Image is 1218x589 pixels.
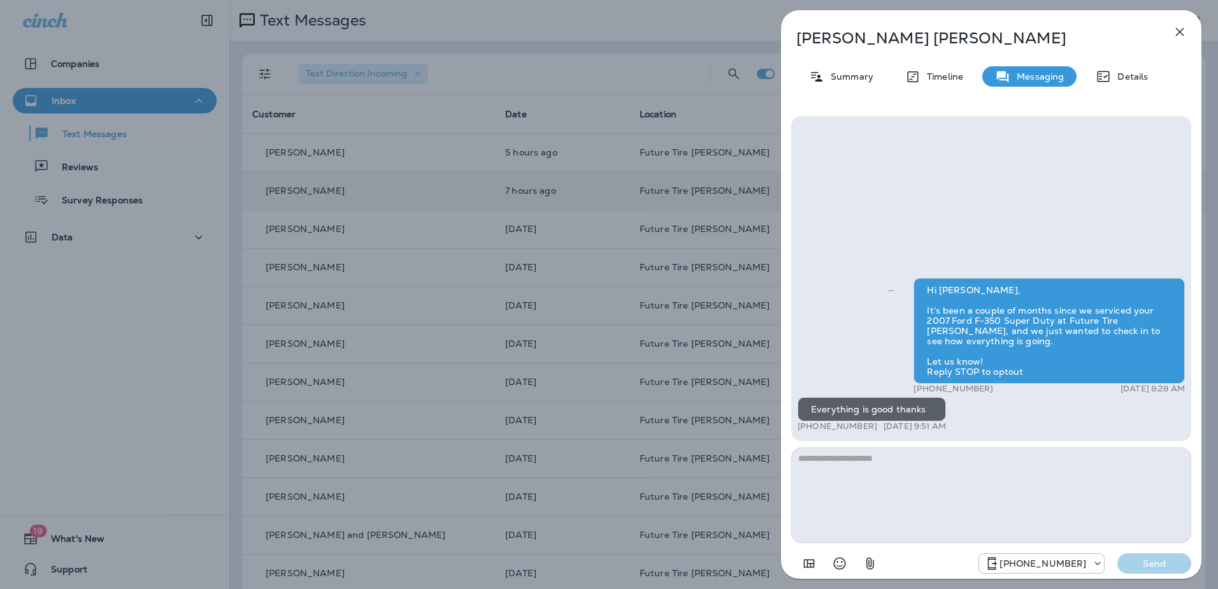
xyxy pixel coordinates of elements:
p: [PERSON_NAME] [PERSON_NAME] [796,29,1144,47]
button: Select an emoji [827,551,852,576]
p: [DATE] 8:28 AM [1121,384,1185,394]
div: Hi [PERSON_NAME], It’s been a couple of months since we serviced your 2007 Ford F-350 Super Duty ... [913,278,1185,384]
p: [PHONE_NUMBER] [999,558,1086,569]
p: [DATE] 9:51 AM [884,421,946,432]
span: Sent [888,284,894,295]
div: +1 (928) 232-1970 [979,556,1104,571]
p: Details [1111,71,1148,82]
p: Timeline [921,71,963,82]
p: [PHONE_NUMBER] [913,384,993,394]
p: Summary [824,71,873,82]
button: Add in a premade template [796,551,822,576]
p: Messaging [1010,71,1064,82]
div: Everything is good thanks [798,397,946,421]
p: [PHONE_NUMBER] [798,421,877,432]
